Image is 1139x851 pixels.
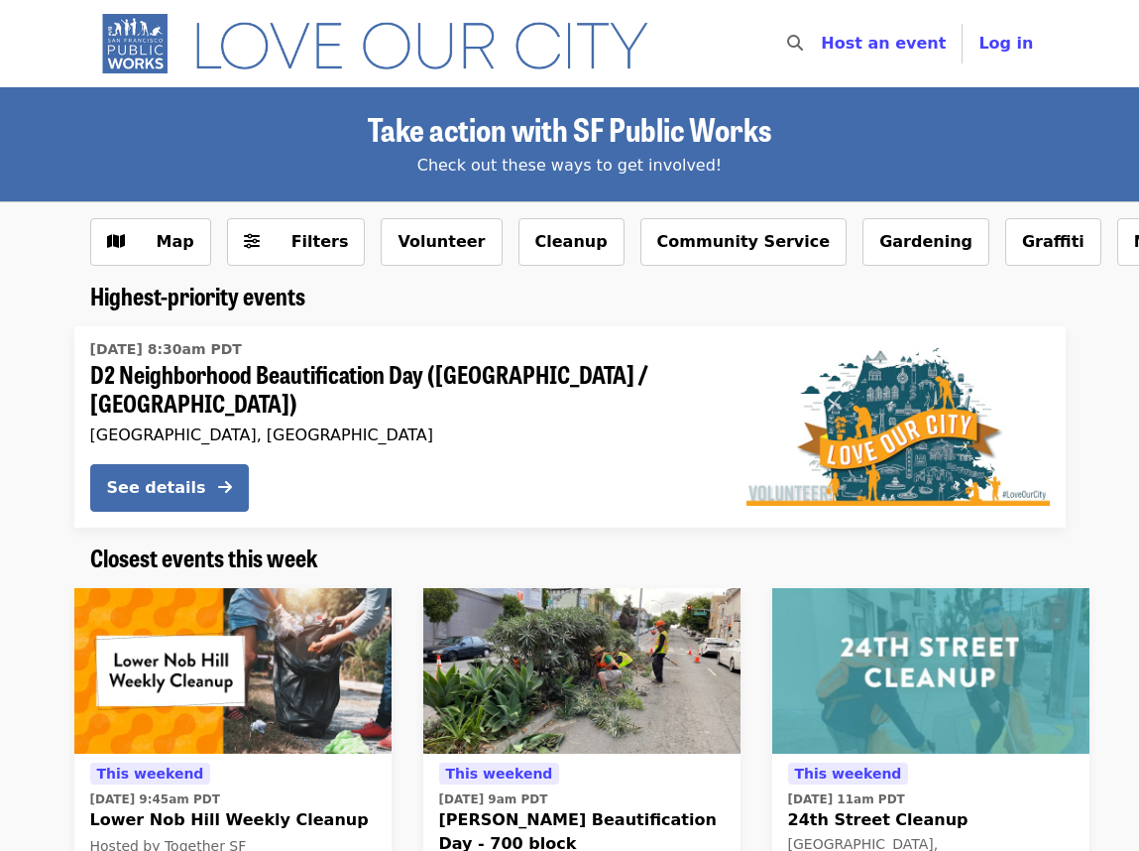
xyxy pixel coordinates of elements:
[423,588,740,755] img: Guerrero Beautification Day - 700 block organized by SF Public Works
[90,278,305,312] span: Highest-priority events
[90,218,211,266] button: Show map view
[90,339,242,360] time: [DATE] 8:30am PDT
[90,154,1050,178] div: Check out these ways to get involved!
[107,232,125,251] i: map icon
[107,476,206,500] div: See details
[518,218,625,266] button: Cleanup
[446,766,553,782] span: This weekend
[157,232,194,251] span: Map
[90,425,715,444] div: [GEOGRAPHIC_DATA], [GEOGRAPHIC_DATA]
[90,544,318,572] a: Closest events this week
[1005,218,1101,266] button: Graffiti
[90,360,715,418] span: D2 Neighborhood Beautification Day ([GEOGRAPHIC_DATA] / [GEOGRAPHIC_DATA])
[90,790,220,808] time: [DATE] 9:45am PDT
[90,808,376,832] span: Lower Nob Hill Weekly Cleanup
[795,766,902,782] span: This weekend
[97,766,204,782] span: This weekend
[963,24,1049,63] button: Log in
[227,218,366,266] button: Filters (0 selected)
[978,34,1033,53] span: Log in
[746,347,1050,506] img: D2 Neighborhood Beautification Day (Russian Hill / Fillmore) organized by SF Public Works
[821,34,946,53] a: Host an event
[90,540,318,574] span: Closest events this week
[218,478,232,497] i: arrow-right icon
[788,808,1074,832] span: 24th Street Cleanup
[815,20,831,67] input: Search
[381,218,502,266] button: Volunteer
[368,105,771,152] span: Take action with SF Public Works
[74,544,1066,572] div: Closest events this week
[788,790,905,808] time: [DATE] 11am PDT
[244,232,260,251] i: sliders-h icon
[772,588,1089,755] img: 24th Street Cleanup organized by SF Public Works
[862,218,989,266] button: Gardening
[291,232,349,251] span: Filters
[90,12,678,75] img: SF Public Works - Home
[74,588,392,755] img: Lower Nob Hill Weekly Cleanup organized by Together SF
[90,464,249,512] button: See details
[439,790,548,808] time: [DATE] 9am PDT
[640,218,848,266] button: Community Service
[74,326,1066,528] a: See details for "D2 Neighborhood Beautification Day (Russian Hill / Fillmore)"
[787,34,803,53] i: search icon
